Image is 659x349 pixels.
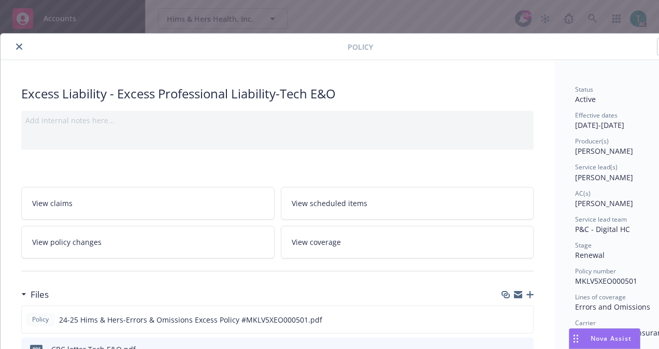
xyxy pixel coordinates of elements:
[292,198,367,209] span: View scheduled items
[281,187,534,220] a: View scheduled items
[21,85,534,103] div: Excess Liability - Excess Professional Liability-Tech E&O
[575,276,637,286] span: MKLV5XEO000501
[21,187,275,220] a: View claims
[30,315,51,324] span: Policy
[21,226,275,258] a: View policy changes
[575,189,591,198] span: AC(s)
[575,163,618,171] span: Service lead(s)
[281,226,534,258] a: View coverage
[31,288,49,301] h3: Files
[569,328,640,349] button: Nova Assist
[575,137,609,146] span: Producer(s)
[591,334,632,343] span: Nova Assist
[575,293,626,301] span: Lines of coverage
[32,237,102,248] span: View policy changes
[575,198,633,208] span: [PERSON_NAME]
[25,115,529,126] div: Add internal notes here...
[292,237,341,248] span: View coverage
[503,314,511,325] button: download file
[575,94,596,104] span: Active
[520,314,529,325] button: preview file
[13,40,25,53] button: close
[575,146,633,156] span: [PERSON_NAME]
[348,41,373,52] span: Policy
[575,250,605,260] span: Renewal
[575,215,627,224] span: Service lead team
[32,198,73,209] span: View claims
[575,85,593,94] span: Status
[575,267,616,275] span: Policy number
[569,329,582,348] div: Drag to move
[59,314,322,325] span: 24-25 Hims & Hers-Errors & Omissions Excess Policy #MKLV5XEO000501.pdf
[575,318,596,327] span: Carrier
[575,224,630,234] span: P&C - Digital HC
[575,111,618,120] span: Effective dates
[575,241,592,250] span: Stage
[575,302,650,312] span: Errors and Omissions
[21,288,49,301] div: Files
[575,172,633,182] span: [PERSON_NAME]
